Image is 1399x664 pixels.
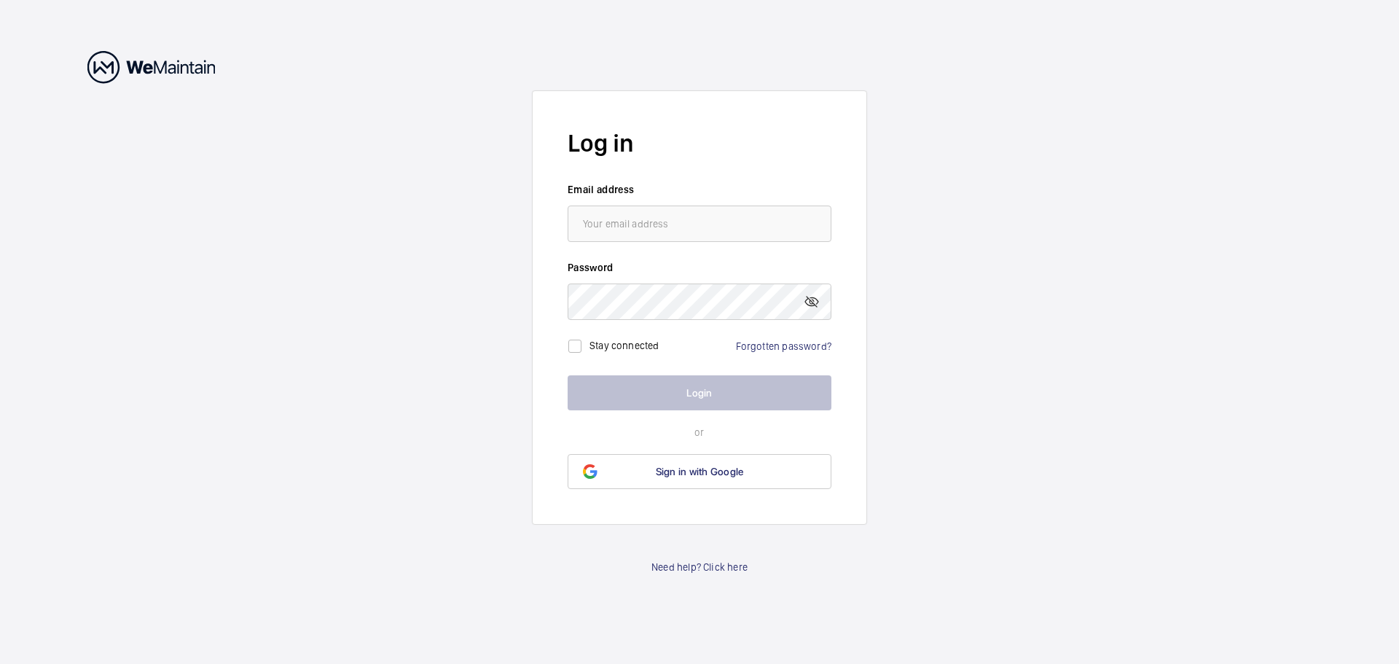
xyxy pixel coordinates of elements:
[568,260,831,275] label: Password
[589,339,659,351] label: Stay connected
[568,182,831,197] label: Email address
[736,340,831,352] a: Forgotten password?
[568,126,831,160] h2: Log in
[568,206,831,242] input: Your email address
[651,560,748,574] a: Need help? Click here
[656,466,744,477] span: Sign in with Google
[568,375,831,410] button: Login
[568,425,831,440] p: or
